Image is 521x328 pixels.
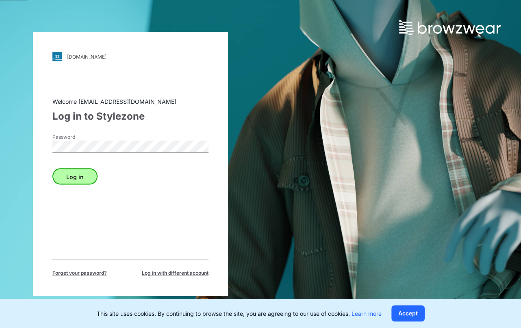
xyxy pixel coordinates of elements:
[52,109,208,124] div: Log in to Stylezone
[52,269,107,277] span: Forget your password?
[52,52,62,61] img: svg+xml;base64,PHN2ZyB3aWR0aD0iMjgiIGhlaWdodD0iMjgiIHZpZXdCb3g9IjAgMCAyOCAyOCIgZmlsbD0ibm9uZSIgeG...
[352,310,382,317] a: Learn more
[391,305,425,321] button: Accept
[67,53,106,59] div: [DOMAIN_NAME]
[52,52,208,61] a: [DOMAIN_NAME]
[97,309,382,318] p: This site uses cookies. By continuing to browse the site, you are agreeing to our use of cookies.
[142,269,208,277] span: Log in with different account
[52,168,98,185] button: Log in
[52,97,208,106] div: Welcome [EMAIL_ADDRESS][DOMAIN_NAME]
[52,133,109,141] label: Password
[399,20,501,35] img: browzwear-logo.73288ffb.svg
